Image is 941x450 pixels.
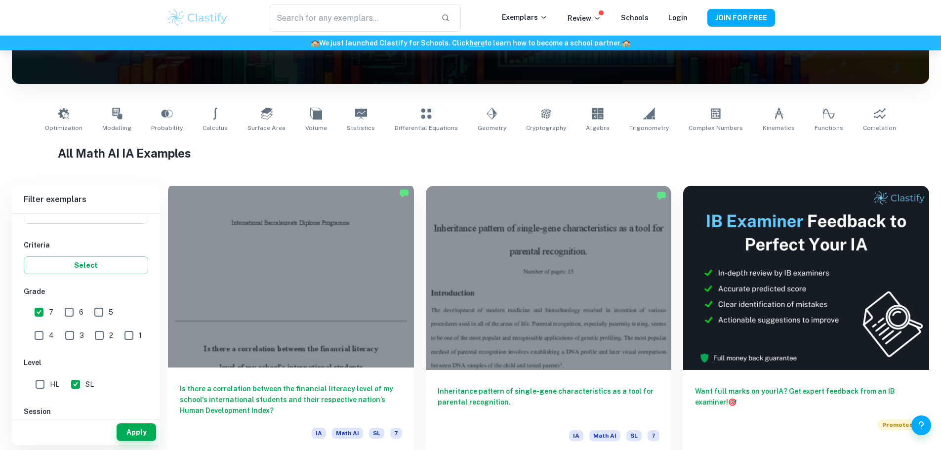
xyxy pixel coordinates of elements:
[305,123,327,132] span: Volume
[180,383,402,416] h6: Is there a correlation between the financial literacy level of my school's international students...
[270,4,433,32] input: Search for any exemplars...
[390,428,402,439] span: 7
[332,428,363,439] span: Math AI
[469,39,485,47] a: here
[878,419,917,430] span: Promoted
[568,13,601,24] p: Review
[117,423,156,441] button: Apply
[24,286,148,297] h6: Grade
[815,123,843,132] span: Functions
[586,123,610,132] span: Algebra
[24,357,148,368] h6: Level
[438,386,660,418] h6: Inheritance pattern of single-gene characteristics as a tool for parental recognition.
[24,406,148,417] h6: Session
[79,307,83,318] span: 6
[139,330,142,341] span: 1
[58,144,883,162] h1: All Math AI IA Examples
[24,256,148,274] button: Select
[50,379,59,390] span: HL
[311,39,319,47] span: 🏫
[626,430,642,441] span: SL
[80,330,84,341] span: 3
[151,123,183,132] span: Probability
[668,14,688,22] a: Login
[395,123,458,132] span: Differential Equations
[85,379,94,390] span: SL
[569,430,583,441] span: IA
[109,307,113,318] span: 5
[911,415,931,435] button: Help and Feedback
[763,123,795,132] span: Kinematics
[622,39,630,47] span: 🏫
[12,186,160,213] h6: Filter exemplars
[526,123,566,132] span: Cryptography
[347,123,375,132] span: Statistics
[369,428,384,439] span: SL
[689,123,743,132] span: Complex Numbers
[247,123,286,132] span: Surface Area
[109,330,113,341] span: 2
[863,123,896,132] span: Correlation
[45,123,82,132] span: Optimization
[399,188,409,198] img: Marked
[312,428,326,439] span: IA
[707,9,775,27] button: JOIN FOR FREE
[648,430,659,441] span: 7
[49,330,54,341] span: 4
[621,14,649,22] a: Schools
[166,8,229,28] img: Clastify logo
[695,386,917,408] h6: Want full marks on your IA ? Get expert feedback from an IB examiner!
[656,191,666,201] img: Marked
[49,307,53,318] span: 7
[728,398,736,406] span: 🎯
[683,186,929,370] img: Thumbnail
[203,123,228,132] span: Calculus
[478,123,506,132] span: Geometry
[629,123,669,132] span: Trigonometry
[2,38,939,48] h6: We just launched Clastify for Schools. Click to learn how to become a school partner.
[502,12,548,23] p: Exemplars
[24,240,148,250] h6: Criteria
[589,430,620,441] span: Math AI
[102,123,131,132] span: Modelling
